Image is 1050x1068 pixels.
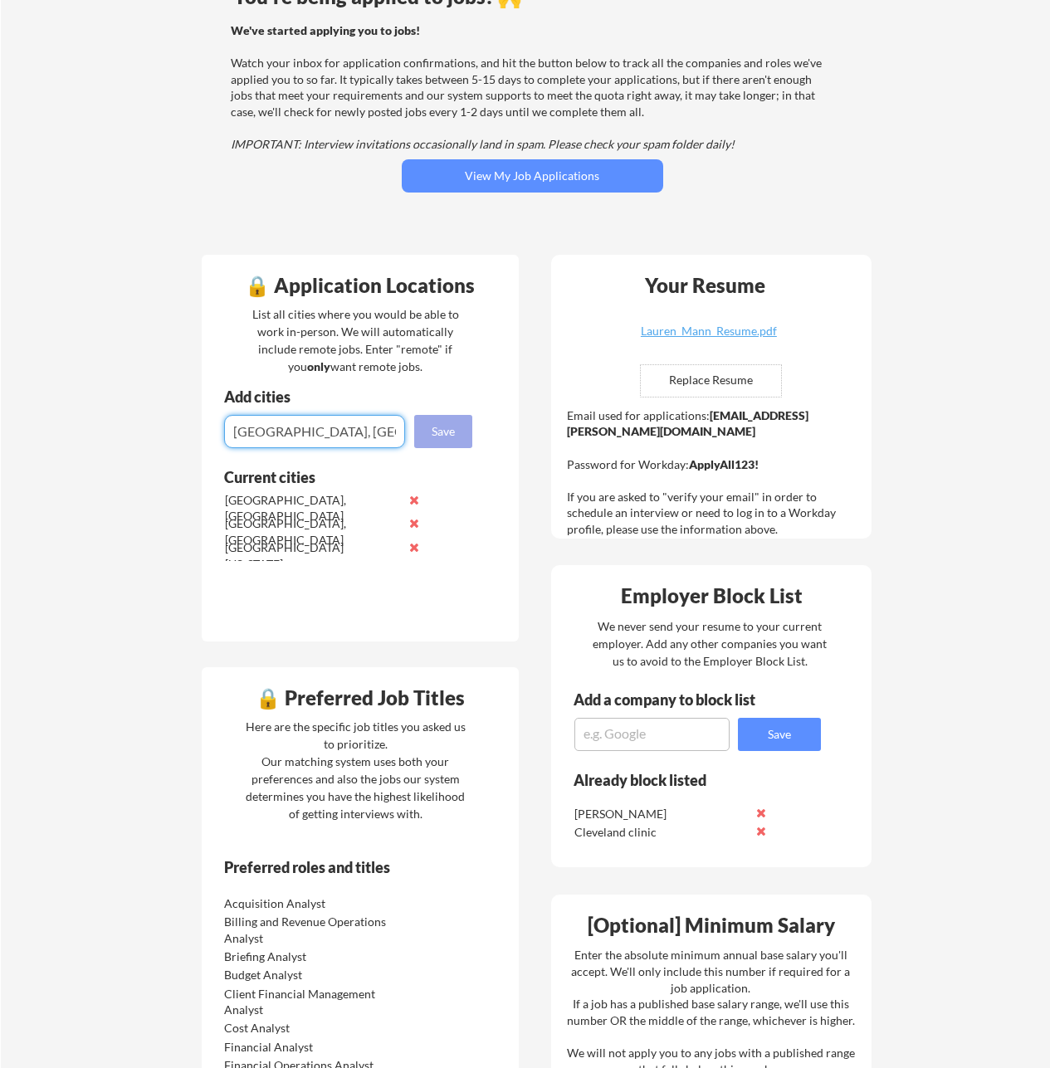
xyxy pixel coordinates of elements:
[307,359,330,373] strong: only
[225,539,400,572] div: [GEOGRAPHIC_DATA][US_STATE]
[224,949,399,965] div: Briefing Analyst
[224,1039,399,1056] div: Financial Analyst
[224,415,405,448] input: e.g. Los Angeles, CA
[231,137,735,151] em: IMPORTANT: Interview invitations occasionally land in spam. Please check your spam folder daily!
[231,22,829,153] div: Watch your inbox for application confirmations, and hit the button below to track all the compani...
[574,824,750,841] div: Cleveland clinic
[414,415,472,448] button: Save
[224,967,399,983] div: Budget Analyst
[242,305,470,375] div: List all cities where you would be able to work in-person. We will automatically include remote j...
[231,23,420,37] strong: We've started applying you to jobs!
[689,457,759,471] strong: ApplyAll123!
[206,276,515,295] div: 🔒 Application Locations
[574,806,750,822] div: [PERSON_NAME]
[567,407,860,538] div: Email used for applications: Password for Workday: If you are asked to "verify your email" in ord...
[610,325,808,351] a: Lauren_Mann_Resume.pdf
[206,688,515,708] div: 🔒 Preferred Job Titles
[224,914,399,946] div: Billing and Revenue Operations Analyst
[224,986,399,1018] div: Client Financial Management Analyst
[225,515,400,548] div: [GEOGRAPHIC_DATA], [GEOGRAPHIC_DATA]
[738,718,821,751] button: Save
[224,860,450,875] div: Preferred roles and titles
[225,492,400,524] div: [GEOGRAPHIC_DATA], [GEOGRAPHIC_DATA]
[567,408,808,439] strong: [EMAIL_ADDRESS][PERSON_NAME][DOMAIN_NAME]
[402,159,663,193] button: View My Job Applications
[224,389,476,404] div: Add cities
[224,895,399,912] div: Acquisition Analyst
[558,586,867,606] div: Employer Block List
[574,773,798,788] div: Already block listed
[610,325,808,337] div: Lauren_Mann_Resume.pdf
[623,276,788,295] div: Your Resume
[574,692,781,707] div: Add a company to block list
[224,470,454,485] div: Current cities
[592,617,828,670] div: We never send your resume to your current employer. Add any other companies you want us to avoid ...
[242,718,470,822] div: Here are the specific job titles you asked us to prioritize. Our matching system uses both your p...
[224,1020,399,1036] div: Cost Analyst
[557,915,866,935] div: [Optional] Minimum Salary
